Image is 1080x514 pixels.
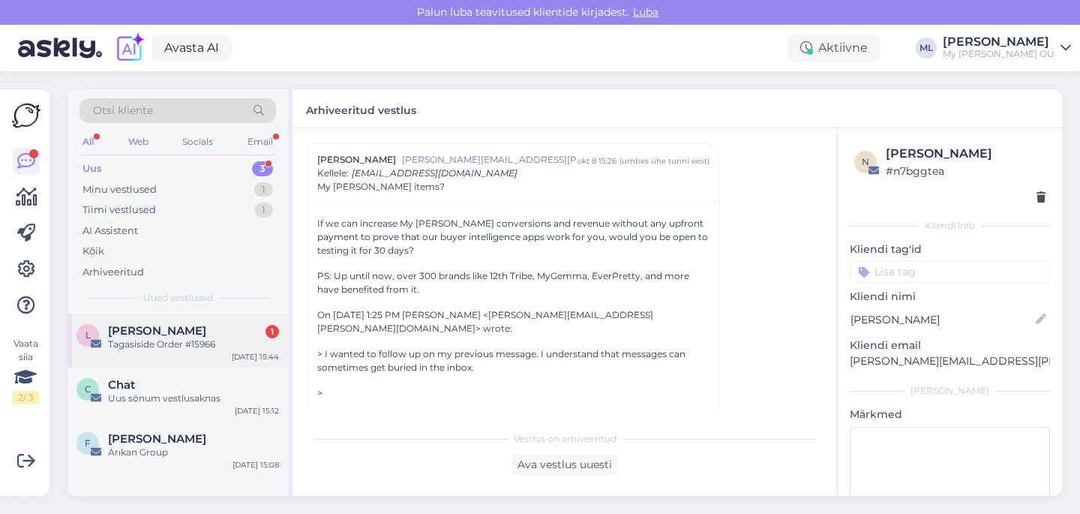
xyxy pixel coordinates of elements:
span: [PERSON_NAME] [317,153,396,167]
span: n [862,156,869,167]
div: Kliendi info [850,219,1050,233]
div: Tagasiside Order #15966 [108,338,279,351]
div: ( umbes ühe tunni eest ) [619,155,709,167]
span: [EMAIL_ADDRESS][DOMAIN_NAME] [352,167,517,179]
span: Furkan İNANÇ [108,432,206,446]
span: Luba [628,5,663,19]
span: L [85,329,91,341]
div: Arıkan Group [108,446,279,459]
div: [PERSON_NAME] [850,384,1050,398]
div: [DATE] 15:12 [235,405,279,416]
img: explore-ai [114,32,145,64]
span: Loore Emilie Raav [108,324,206,338]
span: Uued vestlused [143,291,213,305]
span: Vestlus on arhiveeritud [514,432,616,446]
div: Tiimi vestlused [82,203,156,218]
img: Askly Logo [12,101,40,130]
p: > I wanted to follow up on my previous message. I understand that messages can sometimes get buri... [317,347,709,374]
span: Otsi kliente [93,103,153,119]
div: 1 [265,325,279,338]
a: [PERSON_NAME]My [PERSON_NAME] OÜ [943,36,1071,60]
div: Arhiveeritud [82,265,144,280]
p: Kliendi email [850,338,1050,353]
p: PS: Up until now, over 300 brands like 12th Tribe, MyGemma, EverPretty, and more have benefited f... [317,269,709,296]
div: 2 / 3 [12,391,39,404]
span: Kellele : [317,167,349,179]
div: Uus [82,161,102,176]
span: C [85,383,91,395]
div: Web [125,132,151,152]
div: All [79,132,97,152]
div: Aktiivne [788,35,880,62]
div: [PERSON_NAME] [886,145,1045,163]
input: Lisa nimi [850,311,1033,328]
div: AI Assistent [82,224,138,239]
p: On [DATE] 1:25 PM [PERSON_NAME] <[PERSON_NAME][EMAIL_ADDRESS][PERSON_NAME][DOMAIN_NAME]> wrote: [317,308,709,335]
a: Avasta AI [151,35,232,61]
span: [PERSON_NAME][EMAIL_ADDRESS][PERSON_NAME][DOMAIN_NAME] [402,153,577,167]
div: Minu vestlused [82,182,157,197]
p: Märkmed [850,407,1050,422]
div: # n7bggtea [886,163,1045,179]
div: [DATE] 15:08 [232,459,279,470]
div: Socials [179,132,216,152]
div: ML [916,38,937,59]
p: If we can increase My [PERSON_NAME] conversions and revenue without any upfront payment to prove ... [317,217,709,257]
div: Vaata siia [12,337,39,404]
div: Ava vestlus uuesti [511,455,618,475]
p: [PERSON_NAME][EMAIL_ADDRESS][PERSON_NAME][DOMAIN_NAME] [850,353,1050,369]
div: 1 [254,182,273,197]
div: Kõik [82,244,104,259]
p: Kliendi tag'id [850,242,1050,257]
input: Lisa tag [850,260,1050,283]
p: > [317,386,709,400]
span: Chat [108,378,135,392]
div: [DATE] 15:44 [232,351,279,362]
div: Email [244,132,276,152]
span: F [85,437,91,449]
div: Uus sõnum vestlusaknas [108,392,279,405]
div: 1 [254,203,273,218]
div: 3 [252,161,273,176]
p: Kliendi nimi [850,289,1050,305]
div: My [PERSON_NAME] OÜ [943,48,1054,60]
span: My [PERSON_NAME] items? [317,180,445,194]
div: okt 8 15:26 [577,155,616,167]
label: Arhiveeritud vestlus [306,98,416,119]
div: [PERSON_NAME] [943,36,1054,48]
